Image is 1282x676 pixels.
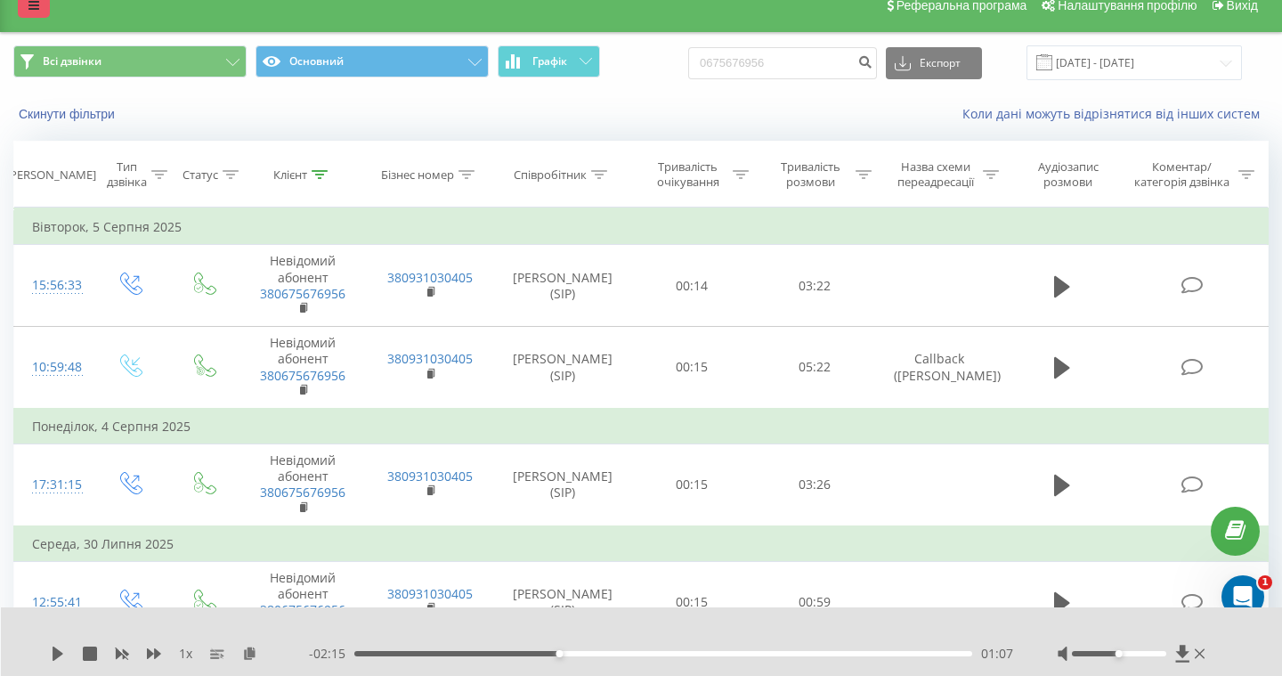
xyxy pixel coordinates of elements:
button: Графік [498,45,600,77]
span: Графік [532,55,567,68]
div: Співробітник [514,167,587,183]
div: Тривалість очікування [647,159,729,190]
td: Невідомий абонент [239,245,367,327]
a: 380931030405 [387,269,473,286]
td: Невідомий абонент [239,562,367,644]
div: Коментар/категорія дзвінка [1130,159,1234,190]
div: Клієнт [273,167,307,183]
a: 380675676956 [260,484,345,501]
div: Бізнес номер [381,167,454,183]
a: 380931030405 [387,585,473,602]
td: 03:26 [753,444,876,526]
td: 00:14 [631,245,754,327]
td: 00:15 [631,444,754,526]
div: 15:56:33 [32,268,75,303]
td: 00:59 [753,562,876,644]
button: Експорт [886,47,982,79]
td: 00:15 [631,327,754,409]
div: 12:55:41 [32,585,75,620]
div: Тип дзвінка [107,159,147,190]
div: Назва схеми переадресації [892,159,978,190]
span: 01:07 [981,645,1013,663]
td: [PERSON_NAME] (SIP) [494,245,631,327]
td: Callback ([PERSON_NAME]) [876,327,1003,409]
span: 1 x [179,645,192,663]
div: [PERSON_NAME] [6,167,96,183]
span: 1 [1258,575,1272,590]
div: Accessibility label [556,650,563,657]
div: 17:31:15 [32,468,75,502]
a: 380675676956 [260,285,345,302]
td: Невідомий абонент [239,444,367,526]
td: Невідомий абонент [239,327,367,409]
a: 380931030405 [387,468,473,485]
div: Статус [183,167,218,183]
td: [PERSON_NAME] (SIP) [494,327,631,409]
div: Тривалість розмови [769,159,851,190]
span: Всі дзвінки [43,54,101,69]
td: [PERSON_NAME] (SIP) [494,444,631,526]
span: - 02:15 [309,645,354,663]
button: Основний [256,45,489,77]
a: 380931030405 [387,350,473,367]
div: Accessibility label [1116,650,1123,657]
input: Пошук за номером [688,47,877,79]
td: Середа, 30 Липня 2025 [14,526,1269,562]
button: Скинути фільтри [13,106,124,122]
iframe: Intercom live chat [1221,575,1264,618]
td: [PERSON_NAME] (SIP) [494,562,631,644]
a: 380675676956 [260,601,345,618]
div: Аудіозапис розмови [1019,159,1116,190]
td: Понеділок, 4 Серпня 2025 [14,409,1269,444]
td: 00:15 [631,562,754,644]
td: Вівторок, 5 Серпня 2025 [14,209,1269,245]
a: 380675676956 [260,367,345,384]
td: 05:22 [753,327,876,409]
div: 10:59:48 [32,350,75,385]
button: Всі дзвінки [13,45,247,77]
td: 03:22 [753,245,876,327]
a: Коли дані можуть відрізнятися вiд інших систем [962,105,1269,122]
